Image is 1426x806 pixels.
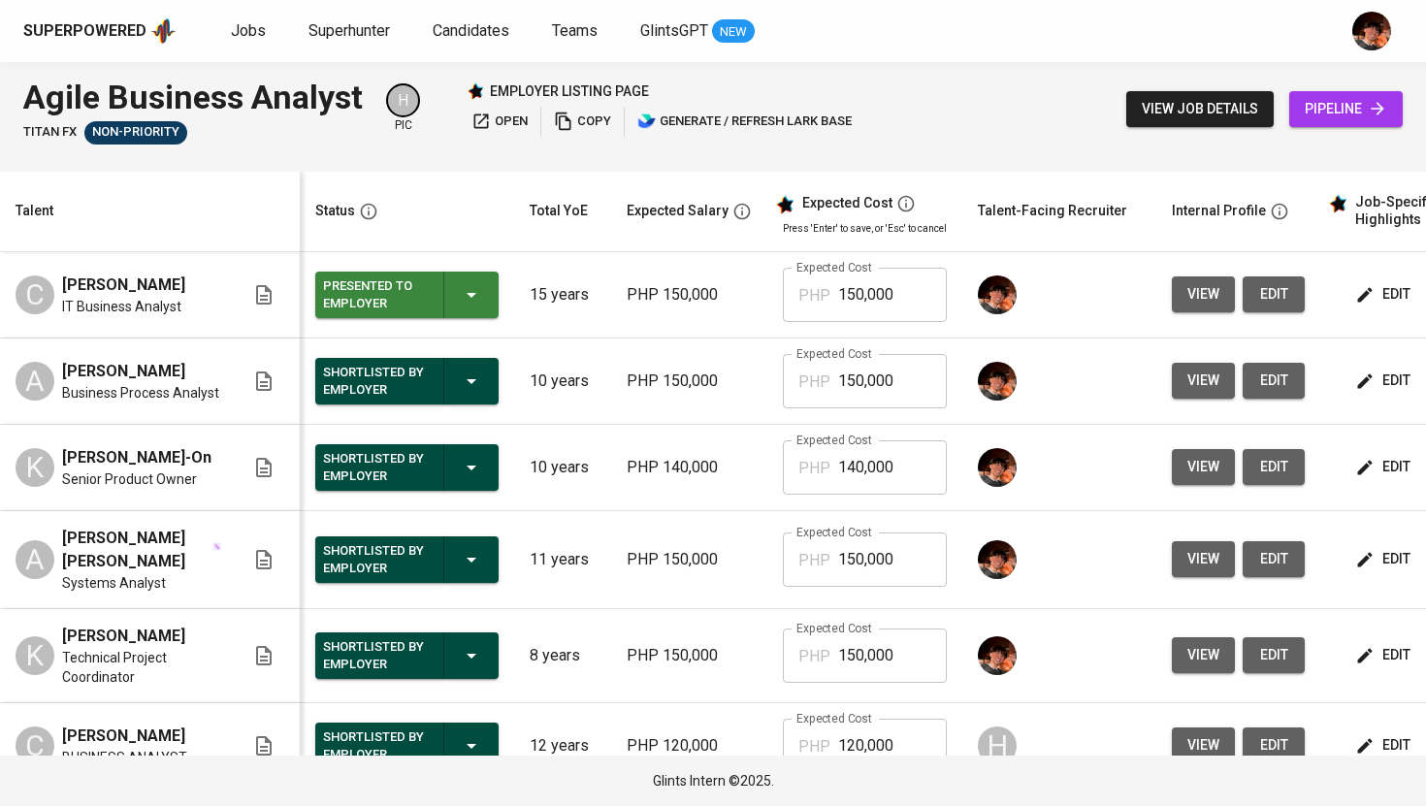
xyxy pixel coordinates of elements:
[23,123,77,142] span: Titan FX
[1359,455,1410,479] span: edit
[530,548,596,571] p: 11 years
[530,456,596,479] p: 10 years
[627,644,752,667] p: PHP 150,000
[1351,727,1418,763] button: edit
[640,19,755,44] a: GlintsGPT NEW
[323,274,428,316] div: Presented to Employer
[1187,643,1219,667] span: view
[1172,199,1266,223] div: Internal Profile
[798,284,830,307] p: PHP
[490,81,649,101] p: employer listing page
[84,121,187,145] div: Talent(s) in Pipeline’s Final Stages
[1187,282,1219,306] span: view
[1359,282,1410,306] span: edit
[323,725,428,767] div: Shortlisted by Employer
[978,275,1017,314] img: diemas@glints.com
[62,748,187,767] span: BUSINESS ANALYST
[315,536,499,583] button: Shortlisted by Employer
[231,21,266,40] span: Jobs
[433,21,509,40] span: Candidates
[62,648,221,687] span: Technical Project Coordinator
[23,74,363,121] div: Agile Business Analyst
[627,734,752,758] p: PHP 120,000
[62,625,185,648] span: [PERSON_NAME]
[1243,727,1305,763] a: edit
[1243,637,1305,673] button: edit
[1351,449,1418,485] button: edit
[315,444,499,491] button: Shortlisted by Employer
[1187,369,1219,393] span: view
[1172,449,1235,485] button: view
[16,540,54,579] div: A
[637,111,852,133] span: generate / refresh lark base
[1258,547,1289,571] span: edit
[530,283,596,306] p: 15 years
[1172,541,1235,577] button: view
[1359,369,1410,393] span: edit
[1258,643,1289,667] span: edit
[1243,449,1305,485] a: edit
[978,448,1017,487] img: diemas@glints.com
[467,107,533,137] a: open
[315,632,499,679] button: Shortlisted by Employer
[62,725,185,748] span: [PERSON_NAME]
[1258,369,1289,393] span: edit
[315,723,499,769] button: Shortlisted by Employer
[16,726,54,765] div: C
[802,195,892,212] div: Expected Cost
[231,19,270,44] a: Jobs
[1328,194,1347,213] img: glints_star.svg
[62,383,219,403] span: Business Process Analyst
[1352,12,1391,50] img: diemas@glints.com
[62,360,185,383] span: [PERSON_NAME]
[150,16,177,46] img: app logo
[978,199,1127,223] div: Talent-Facing Recruiter
[1172,363,1235,399] button: view
[549,107,616,137] button: copy
[1359,547,1410,571] span: edit
[1305,97,1387,121] span: pipeline
[632,107,857,137] button: lark generate / refresh lark base
[637,112,657,131] img: lark
[467,82,484,100] img: Glints Star
[1258,733,1289,758] span: edit
[1243,276,1305,312] button: edit
[1359,733,1410,758] span: edit
[1351,637,1418,673] button: edit
[323,634,428,677] div: Shortlisted by Employer
[627,283,752,306] p: PHP 150,000
[1243,541,1305,577] a: edit
[386,83,420,134] div: pic
[1142,97,1258,121] span: view job details
[308,19,394,44] a: Superhunter
[798,371,830,394] p: PHP
[530,370,596,393] p: 10 years
[308,21,390,40] span: Superhunter
[1351,276,1418,312] button: edit
[775,195,794,214] img: glints_star.svg
[1359,643,1410,667] span: edit
[1126,91,1274,127] button: view job details
[1258,282,1289,306] span: edit
[978,362,1017,401] img: diemas@glints.com
[627,548,752,571] p: PHP 150,000
[530,734,596,758] p: 12 years
[530,199,588,223] div: Total YoE
[1172,276,1235,312] button: view
[978,540,1017,579] img: diemas@glints.com
[62,297,181,316] span: IT Business Analyst
[323,538,428,581] div: Shortlisted by Employer
[627,456,752,479] p: PHP 140,000
[323,360,428,403] div: Shortlisted by Employer
[1289,91,1403,127] a: pipeline
[554,111,611,133] span: copy
[1351,541,1418,577] button: edit
[627,199,729,223] div: Expected Salary
[1172,637,1235,673] button: view
[23,16,177,46] a: Superpoweredapp logo
[712,22,755,42] span: NEW
[471,111,528,133] span: open
[62,527,211,573] span: [PERSON_NAME] [PERSON_NAME]
[16,362,54,401] div: A
[1187,547,1219,571] span: view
